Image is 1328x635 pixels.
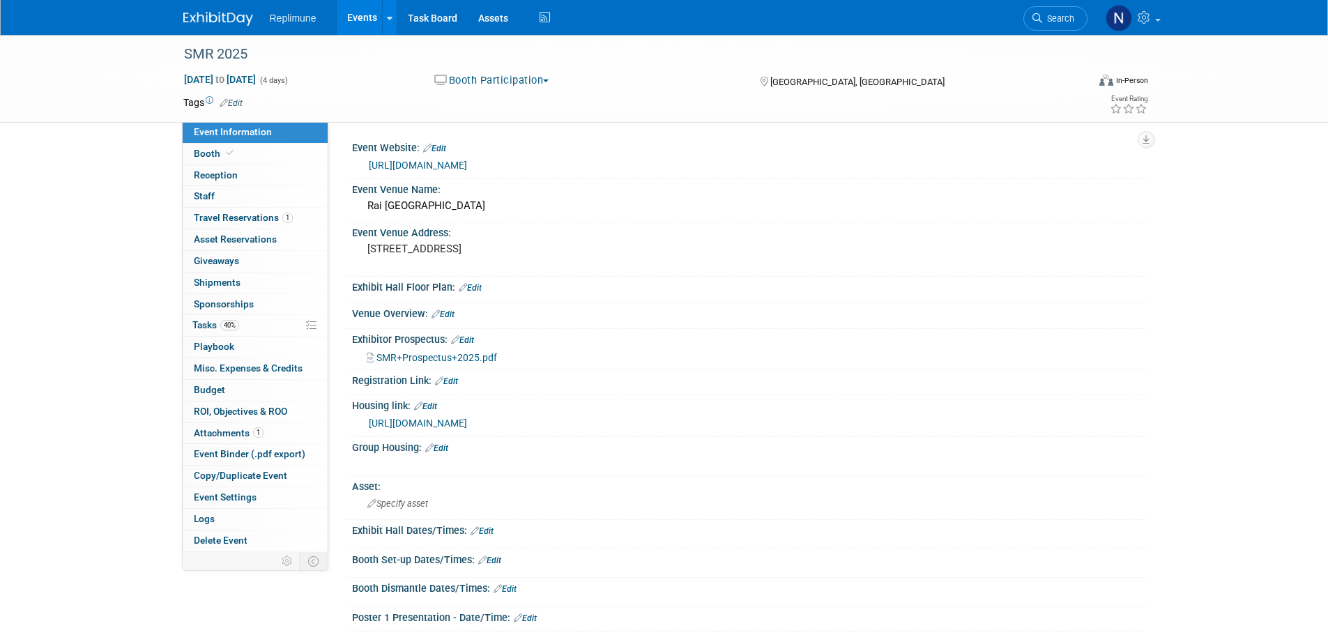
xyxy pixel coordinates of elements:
a: Misc. Expenses & Credits [183,358,328,379]
a: [URL][DOMAIN_NAME] [369,418,467,429]
button: Booth Participation [429,73,554,88]
span: Search [1042,13,1074,24]
a: Edit [494,584,517,594]
span: Event Settings [194,491,257,503]
span: Misc. Expenses & Credits [194,362,303,374]
a: Logs [183,509,328,530]
span: SMR+Prospectus+2025.pdf [376,352,497,363]
a: Event Binder (.pdf export) [183,444,328,465]
a: Edit [432,309,455,319]
td: Tags [183,95,243,109]
td: Toggle Event Tabs [299,552,328,570]
td: Personalize Event Tab Strip [275,552,300,570]
a: Booth [183,144,328,165]
div: Venue Overview: [352,303,1145,321]
div: Asset: [352,476,1145,494]
span: Budget [194,384,225,395]
a: Attachments1 [183,423,328,444]
a: Delete Event [183,530,328,551]
span: Reception [194,169,238,181]
span: Staff [194,190,215,201]
div: Event Venue Name: [352,179,1145,197]
span: Booth [194,148,236,159]
span: to [213,74,227,85]
span: Logs [194,513,215,524]
span: Event Binder (.pdf export) [194,448,305,459]
div: Housing link: [352,395,1145,413]
a: SMR+Prospectus+2025.pdf [367,352,497,363]
span: Playbook [194,341,234,352]
a: Edit [459,283,482,293]
div: Event Format [1005,72,1149,93]
div: Event Venue Address: [352,222,1145,240]
span: Tasks [192,319,239,330]
a: Sponsorships [183,294,328,315]
div: SMR 2025 [179,42,1067,67]
a: Reception [183,165,328,186]
a: Copy/Duplicate Event [183,466,328,487]
span: Shipments [194,277,241,288]
span: [GEOGRAPHIC_DATA], [GEOGRAPHIC_DATA] [770,77,945,87]
a: Edit [423,144,446,153]
a: Edit [414,401,437,411]
img: Format-Inperson.png [1099,75,1113,86]
span: 1 [282,213,293,223]
a: Edit [471,526,494,536]
span: [DATE] [DATE] [183,73,257,86]
span: (4 days) [259,76,288,85]
span: Delete Event [194,535,247,546]
a: [URL][DOMAIN_NAME] [369,160,467,171]
span: 1 [253,427,264,438]
div: Exhibit Hall Dates/Times: [352,520,1145,538]
i: Booth reservation complete [227,149,234,157]
a: Giveaways [183,251,328,272]
div: Poster 1 Presentation - Date/Time: [352,607,1145,625]
span: Copy/Duplicate Event [194,470,287,481]
div: Booth Dismantle Dates/Times: [352,578,1145,596]
a: Search [1023,6,1087,31]
a: Shipments [183,273,328,293]
div: Registration Link: [352,370,1145,388]
a: Edit [478,556,501,565]
span: Asset Reservations [194,234,277,245]
span: Event Information [194,126,272,137]
a: Asset Reservations [183,229,328,250]
div: Event Rating [1110,95,1147,102]
a: Tasks40% [183,315,328,336]
div: Exhibitor Prospectus: [352,329,1145,347]
a: Edit [220,98,243,108]
span: Giveaways [194,255,239,266]
a: Budget [183,380,328,401]
a: Edit [451,335,474,345]
span: Sponsorships [194,298,254,309]
span: Attachments [194,427,264,438]
pre: [STREET_ADDRESS] [367,243,667,255]
a: Event Information [183,122,328,143]
a: Playbook [183,337,328,358]
span: Replimune [270,13,316,24]
span: Travel Reservations [194,212,293,223]
div: Group Housing: [352,437,1145,455]
span: Specify asset [367,498,428,509]
img: ExhibitDay [183,12,253,26]
a: Event Settings [183,487,328,508]
img: Nicole Schaeffner [1106,5,1132,31]
a: ROI, Objectives & ROO [183,401,328,422]
div: Booth Set-up Dates/Times: [352,549,1145,567]
div: Event Website: [352,137,1145,155]
div: In-Person [1115,75,1148,86]
a: Edit [514,613,537,623]
div: Exhibit Hall Floor Plan: [352,277,1145,295]
a: Staff [183,186,328,207]
div: Rai [GEOGRAPHIC_DATA] [362,195,1135,217]
a: Edit [425,443,448,453]
span: 40% [220,320,239,330]
span: ROI, Objectives & ROO [194,406,287,417]
a: Edit [435,376,458,386]
a: Travel Reservations1 [183,208,328,229]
